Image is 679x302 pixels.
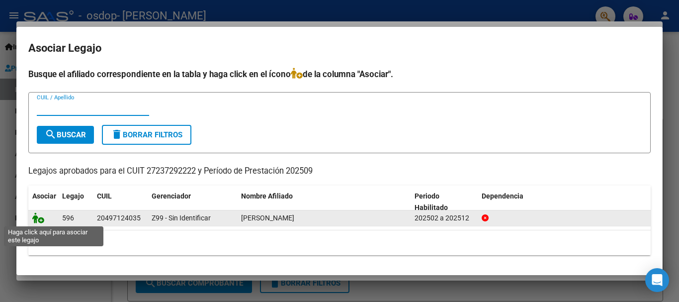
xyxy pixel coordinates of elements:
[97,212,141,224] div: 20497124035
[241,214,294,222] span: TONIOLO MATIAS
[111,128,123,140] mat-icon: delete
[62,192,84,200] span: Legajo
[93,186,148,218] datatable-header-cell: CUIL
[152,192,191,200] span: Gerenciador
[148,186,237,218] datatable-header-cell: Gerenciador
[415,212,474,224] div: 202502 a 202512
[58,186,93,218] datatable-header-cell: Legajo
[645,268,669,292] div: Open Intercom Messenger
[45,128,57,140] mat-icon: search
[28,230,651,255] div: 1 registros
[45,130,86,139] span: Buscar
[32,192,56,200] span: Asociar
[111,130,182,139] span: Borrar Filtros
[102,125,191,145] button: Borrar Filtros
[478,186,651,218] datatable-header-cell: Dependencia
[152,214,211,222] span: Z99 - Sin Identificar
[241,192,293,200] span: Nombre Afiliado
[237,186,411,218] datatable-header-cell: Nombre Afiliado
[28,68,651,81] h4: Busque el afiliado correspondiente en la tabla y haga click en el ícono de la columna "Asociar".
[415,192,448,211] span: Periodo Habilitado
[482,192,523,200] span: Dependencia
[97,192,112,200] span: CUIL
[62,214,74,222] span: 596
[411,186,478,218] datatable-header-cell: Periodo Habilitado
[28,165,651,178] p: Legajos aprobados para el CUIT 27237292222 y Período de Prestación 202509
[28,186,58,218] datatable-header-cell: Asociar
[37,126,94,144] button: Buscar
[28,39,651,58] h2: Asociar Legajo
